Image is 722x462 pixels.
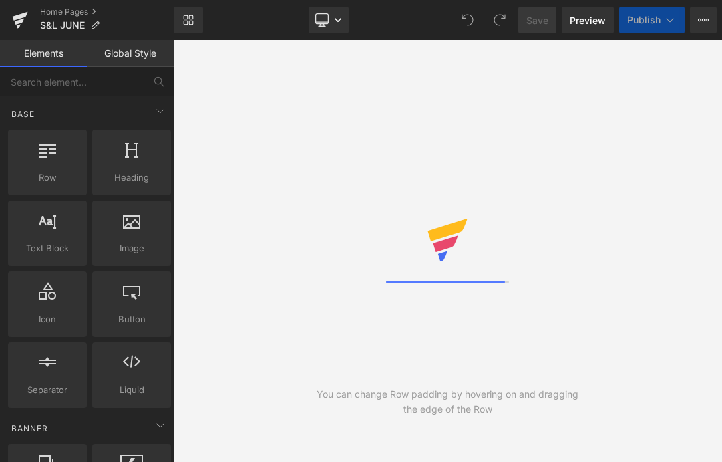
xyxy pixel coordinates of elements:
[619,7,685,33] button: Publish
[96,170,167,185] span: Heading
[562,7,614,33] a: Preview
[40,7,174,17] a: Home Pages
[690,7,717,33] button: More
[526,13,548,27] span: Save
[96,241,167,255] span: Image
[12,170,83,185] span: Row
[10,108,36,120] span: Base
[40,20,85,31] span: S&L JUNE
[570,13,606,27] span: Preview
[10,422,49,435] span: Banner
[627,15,661,25] span: Publish
[87,40,174,67] a: Global Style
[12,312,83,326] span: Icon
[96,383,167,397] span: Liquid
[12,383,83,397] span: Separator
[174,7,203,33] a: New Library
[454,7,481,33] button: Undo
[96,312,167,326] span: Button
[486,7,513,33] button: Redo
[12,241,83,255] span: Text Block
[311,387,585,417] div: You can change Row padding by hovering on and dragging the edge of the Row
